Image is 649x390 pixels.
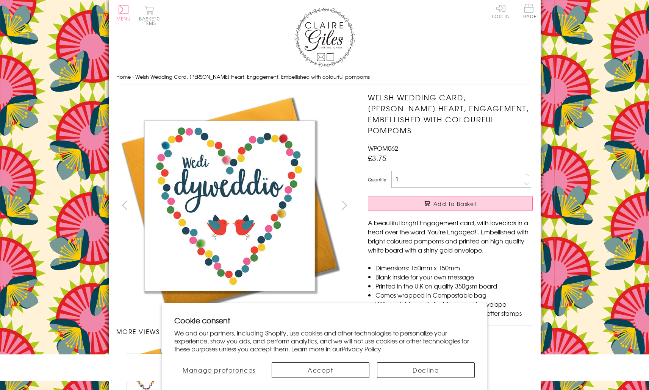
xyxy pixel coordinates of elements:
[375,281,533,290] li: Printed in the U.K on quality 350gsm board
[116,15,131,22] span: Menu
[375,300,533,309] li: With matching sustainable sourced envelope
[116,92,344,319] img: Welsh Wedding Card, Dotty Heart, Engagement, Embellished with colourful pompoms
[377,362,475,378] button: Decline
[375,263,533,272] li: Dimensions: 150mm x 150mm
[272,362,369,378] button: Accept
[492,4,510,19] a: Log In
[368,144,398,153] span: WPOM062
[368,218,533,254] p: A beautiful bright Engagement card, with lovebirds in a heart over the word 'You're Engaged!'. Em...
[174,362,264,378] button: Manage preferences
[375,272,533,281] li: Blank inside for your own message
[521,4,537,20] a: Trade
[336,197,353,214] button: next
[433,200,477,207] span: Add to Basket
[342,344,381,353] a: Privacy Policy
[368,92,533,136] h1: Welsh Wedding Card, [PERSON_NAME] Heart, Engagement, Embellished with colourful pompoms
[368,176,386,183] label: Quantity
[116,69,533,85] nav: breadcrumbs
[368,197,533,211] button: Add to Basket
[132,73,134,80] span: ›
[521,4,537,19] span: Trade
[142,15,160,27] span: 0 items
[139,6,160,25] button: Basket0 items
[135,73,370,80] span: Welsh Wedding Card, [PERSON_NAME] Heart, Engagement, Embellished with colourful pompoms
[375,290,533,300] li: Comes wrapped in Compostable bag
[116,73,131,80] a: Home
[174,329,475,353] p: We and our partners, including Shopify, use cookies and other technologies to personalize your ex...
[116,5,131,21] button: Menu
[116,197,133,214] button: prev
[294,8,355,67] img: Claire Giles Greetings Cards
[183,365,256,374] span: Manage preferences
[174,315,475,326] h2: Cookie consent
[116,327,353,336] h3: More views
[368,153,386,163] span: £3.75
